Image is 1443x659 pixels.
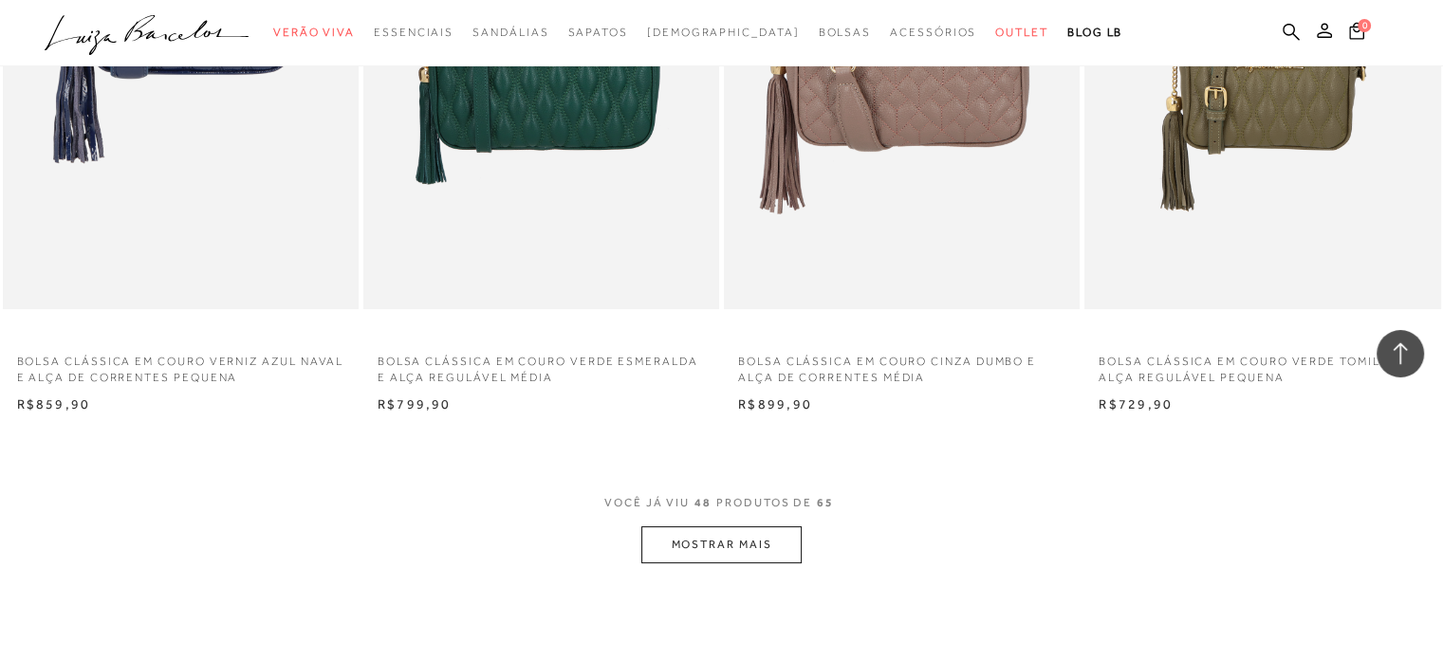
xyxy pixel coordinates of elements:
span: BLOG LB [1067,26,1122,39]
span: 0 [1358,19,1371,32]
span: R$729,90 [1099,396,1173,412]
span: Sapatos [567,26,627,39]
a: categoryNavScreenReaderText [273,15,355,50]
a: categoryNavScreenReaderText [472,15,548,50]
button: MOSTRAR MAIS [641,526,801,563]
a: categoryNavScreenReaderText [818,15,871,50]
span: Acessórios [890,26,976,39]
span: Verão Viva [273,26,355,39]
span: R$799,90 [378,396,452,412]
button: 0 [1343,21,1370,46]
span: Essenciais [374,26,453,39]
a: categoryNavScreenReaderText [890,15,976,50]
a: BOLSA CLÁSSICA EM COURO VERNIZ AZUL NAVAL E ALÇA DE CORRENTES PEQUENA [3,342,359,386]
a: categoryNavScreenReaderText [995,15,1048,50]
a: categoryNavScreenReaderText [567,15,627,50]
a: BOLSA CLÁSSICA EM COURO CINZA DUMBO E ALÇA DE CORRENTES MÉDIA [724,342,1080,386]
span: 48 [694,496,712,509]
span: Sandálias [472,26,548,39]
a: noSubCategoriesText [647,15,800,50]
span: Bolsas [818,26,871,39]
span: VOCÊ JÁ VIU PRODUTOS DE [604,496,839,509]
a: BOLSA CLÁSSICA EM COURO VERDE ESMERALDA E ALÇA REGULÁVEL MÉDIA [363,342,719,386]
span: 65 [817,496,834,509]
span: R$859,90 [17,396,91,412]
a: categoryNavScreenReaderText [374,15,453,50]
span: R$899,90 [738,396,812,412]
a: BLOG LB [1067,15,1122,50]
a: BOLSA CLÁSSICA EM COURO VERDE TOMILHO E ALÇA REGULÁVEL PEQUENA [1084,342,1440,386]
span: [DEMOGRAPHIC_DATA] [647,26,800,39]
span: Outlet [995,26,1048,39]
